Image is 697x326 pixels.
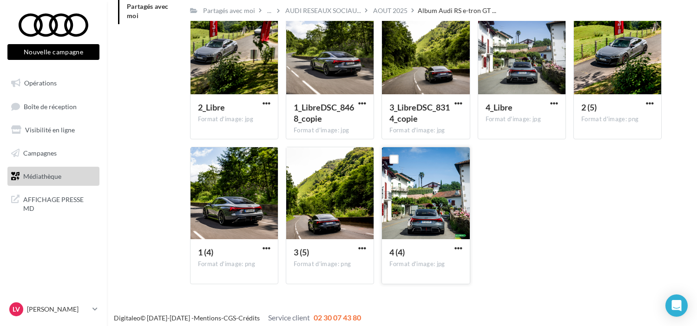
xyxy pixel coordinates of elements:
a: Crédits [238,314,260,322]
span: Partagés avec moi [127,2,169,20]
span: 2_Libre [198,102,225,112]
span: 02 30 07 43 80 [314,313,361,322]
span: © [DATE]-[DATE] - - - [114,314,361,322]
span: AFFICHAGE PRESSE MD [23,193,96,213]
span: 2 (5) [581,102,597,112]
span: AUDI RESEAUX SOCIAU... [285,6,361,15]
span: Boîte de réception [24,102,77,110]
span: Médiathèque [23,172,61,180]
a: Campagnes [6,143,101,163]
span: Album Audi RS e-tron GT ... [418,6,496,15]
div: Format d'image: jpg [294,126,366,135]
div: Format d'image: png [198,260,270,268]
span: 3_LibreDSC_8314_copie [389,102,450,124]
div: Format d'image: jpg [486,115,558,124]
span: Visibilité en ligne [25,126,75,134]
div: Format d'image: jpg [389,260,462,268]
span: 1 (4) [198,247,213,257]
span: 3 (5) [294,247,309,257]
div: Open Intercom Messenger [665,294,688,317]
a: CGS [224,314,236,322]
div: Partagés avec moi [203,6,255,15]
span: Service client [268,313,310,322]
p: [PERSON_NAME] [27,305,89,314]
span: 4 (4) [389,247,405,257]
span: 1_LibreDSC_8468_copie [294,102,354,124]
a: AFFICHAGE PRESSE MD [6,189,101,217]
span: 4_Libre [486,102,513,112]
div: Format d'image: jpg [389,126,462,135]
span: LV [13,305,20,314]
div: ... [265,4,273,17]
div: AOUT 2025 [373,6,408,15]
a: Boîte de réception [6,97,101,117]
span: Opérations [24,79,57,87]
div: Format d'image: jpg [198,115,270,124]
button: Nouvelle campagne [7,44,99,60]
a: Opérations [6,73,101,93]
div: Format d'image: png [581,115,654,124]
span: Campagnes [23,149,57,157]
a: Médiathèque [6,167,101,186]
a: LV [PERSON_NAME] [7,300,99,318]
div: Format d'image: png [294,260,366,268]
a: Visibilité en ligne [6,120,101,140]
a: Mentions [194,314,221,322]
a: Digitaleo [114,314,140,322]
